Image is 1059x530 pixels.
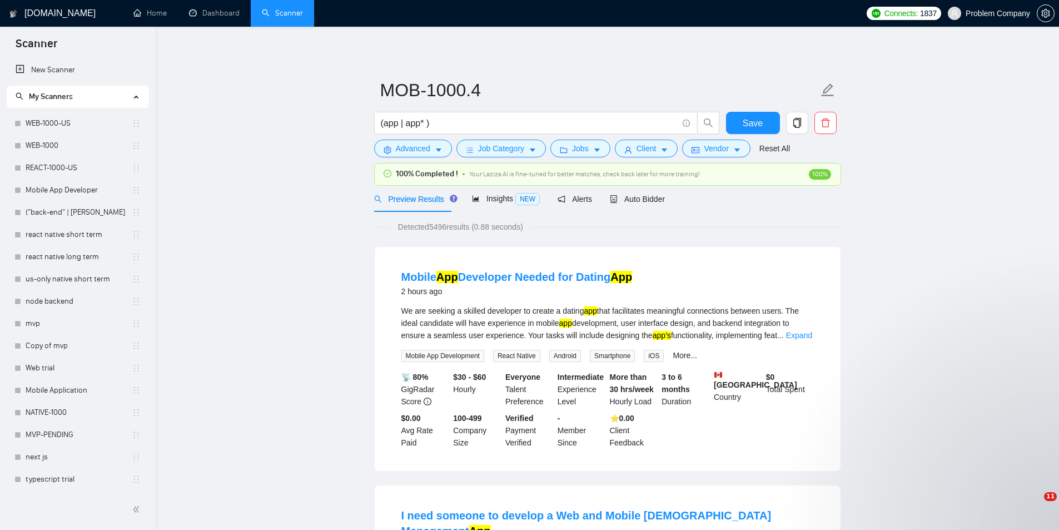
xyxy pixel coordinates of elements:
div: We are seeking a skilled developer to create a dating that facilitates meaningful connections bet... [401,305,814,341]
a: MVP-PENDING [26,424,132,446]
button: search [697,112,719,134]
span: bars [466,146,474,154]
span: Alerts [558,195,592,204]
span: setting [1037,9,1054,18]
span: ... [777,331,784,340]
a: mvp [26,313,132,335]
a: dashboardDashboard [189,8,240,18]
li: mvp [7,313,148,335]
li: node backend [7,290,148,313]
button: userClientcaret-down [615,140,678,157]
li: WEB-1000-US [7,112,148,135]
div: Country [712,371,764,408]
a: Copy of mvp [26,335,132,357]
button: setting [1037,4,1055,22]
iframe: Intercom live chat [1021,492,1048,519]
a: searchScanner [262,8,303,18]
span: My Scanners [29,92,73,101]
span: holder [132,341,141,350]
button: Save [726,112,780,134]
div: Payment Verified [503,412,555,449]
a: node backend [26,290,132,313]
b: Intermediate [558,373,604,382]
li: Mobile Application [7,379,148,402]
span: holder [132,119,141,128]
span: Your Laziza AI is fine-tuned for better matches, check back later for more training! [469,170,700,178]
span: Preview Results [374,195,454,204]
span: 100% [809,169,831,180]
li: next js [7,446,148,468]
div: Hourly Load [608,371,660,408]
li: typescript trial [7,468,148,491]
b: Verified [505,414,534,423]
span: info-circle [424,398,431,405]
li: REACT-1000-US [7,157,148,179]
input: Search Freelance Jobs... [381,116,678,130]
a: ("back-end" | [PERSON_NAME] [26,201,132,224]
div: 2 hours ago [401,285,633,298]
a: REACT-1000-US [26,157,132,179]
img: logo [9,5,17,23]
span: 100% Completed ! [396,168,458,180]
span: Connects: [884,7,918,19]
span: Vendor [704,142,728,155]
li: Copy of mvp [7,335,148,357]
span: holder [132,297,141,306]
li: NATIVE-1000 [7,402,148,424]
li: us-only native short term [7,268,148,290]
a: WEB-1000 [26,135,132,157]
span: Jobs [572,142,589,155]
span: Client [637,142,657,155]
a: MobileAppDeveloper Needed for DatingApp [401,271,633,283]
span: Save [743,116,763,130]
a: Reset All [759,142,790,155]
span: edit [821,83,835,97]
button: barsJob Categorycaret-down [456,140,546,157]
span: Detected 5496 results (0.88 seconds) [390,221,531,233]
span: delete [815,118,836,128]
span: holder [132,186,141,195]
span: holder [132,364,141,373]
a: react native long term [26,246,132,268]
div: Total Spent [764,371,816,408]
span: notification [558,195,565,203]
span: holder [132,386,141,395]
a: typescript trial [26,468,132,491]
span: area-chart [472,195,480,202]
span: holder [132,475,141,484]
button: settingAdvancedcaret-down [374,140,452,157]
a: NATIVE-1000 [26,402,132,424]
a: homeHome [133,8,167,18]
span: search [698,118,719,128]
a: More... [673,351,697,360]
div: GigRadar Score [399,371,451,408]
span: user [951,9,958,17]
a: Web trial [26,357,132,379]
div: Client Feedback [608,412,660,449]
span: 1837 [920,7,937,19]
span: holder [132,453,141,462]
span: holder [132,319,141,328]
span: holder [132,252,141,261]
b: 3 to 6 months [662,373,690,394]
b: $0.00 [401,414,421,423]
span: Scanner [7,36,66,59]
span: Insights [472,194,540,203]
img: 🇨🇦 [714,371,722,379]
span: Job Category [478,142,524,155]
a: Mobile Application [26,379,132,402]
button: idcardVendorcaret-down [682,140,750,157]
li: Mobile App Developer [7,179,148,201]
span: caret-down [733,146,741,154]
button: copy [786,112,808,134]
div: Member Since [555,412,608,449]
button: folderJobscaret-down [550,140,610,157]
li: MVP-PENDING [7,424,148,446]
b: $ 0 [766,373,775,382]
span: holder [132,408,141,417]
button: delete [814,112,837,134]
span: 11 [1044,492,1057,501]
b: - [558,414,560,423]
mark: app [584,306,596,315]
li: Web trial [7,357,148,379]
